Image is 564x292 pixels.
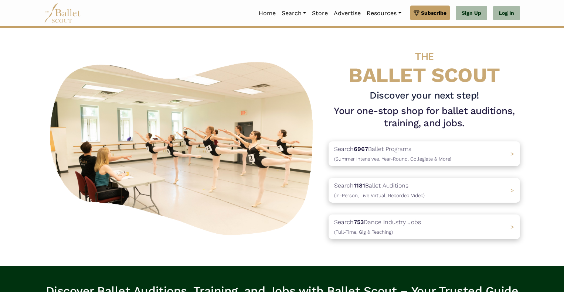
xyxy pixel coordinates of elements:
[334,156,451,162] span: (Summer Intensives, Year-Round, Collegiate & More)
[331,6,364,21] a: Advertise
[329,89,520,102] h3: Discover your next step!
[256,6,279,21] a: Home
[421,9,446,17] span: Subscribe
[334,193,425,198] span: (In-Person, Live Virtual, Recorded Video)
[329,42,520,86] h4: BALLET SCOUT
[334,229,393,235] span: (Full-Time, Gig & Teaching)
[334,144,451,163] p: Search Ballet Programs
[415,51,434,63] span: THE
[493,6,520,21] a: Log In
[510,150,514,157] span: >
[510,223,514,230] span: >
[44,54,323,240] img: A group of ballerinas talking to each other in a ballet studio
[334,217,421,236] p: Search Dance Industry Jobs
[456,6,487,21] a: Sign Up
[354,219,364,226] b: 753
[279,6,309,21] a: Search
[334,181,425,200] p: Search Ballet Auditions
[510,187,514,194] span: >
[329,178,520,203] a: Search1181Ballet Auditions(In-Person, Live Virtual, Recorded Video) >
[414,9,419,17] img: gem.svg
[329,141,520,166] a: Search6967Ballet Programs(Summer Intensives, Year-Round, Collegiate & More)>
[329,105,520,130] h1: Your one-stop shop for ballet auditions, training, and jobs.
[354,182,365,189] b: 1181
[410,6,450,20] a: Subscribe
[364,6,404,21] a: Resources
[329,214,520,239] a: Search753Dance Industry Jobs(Full-Time, Gig & Teaching) >
[354,145,368,152] b: 6967
[309,6,331,21] a: Store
